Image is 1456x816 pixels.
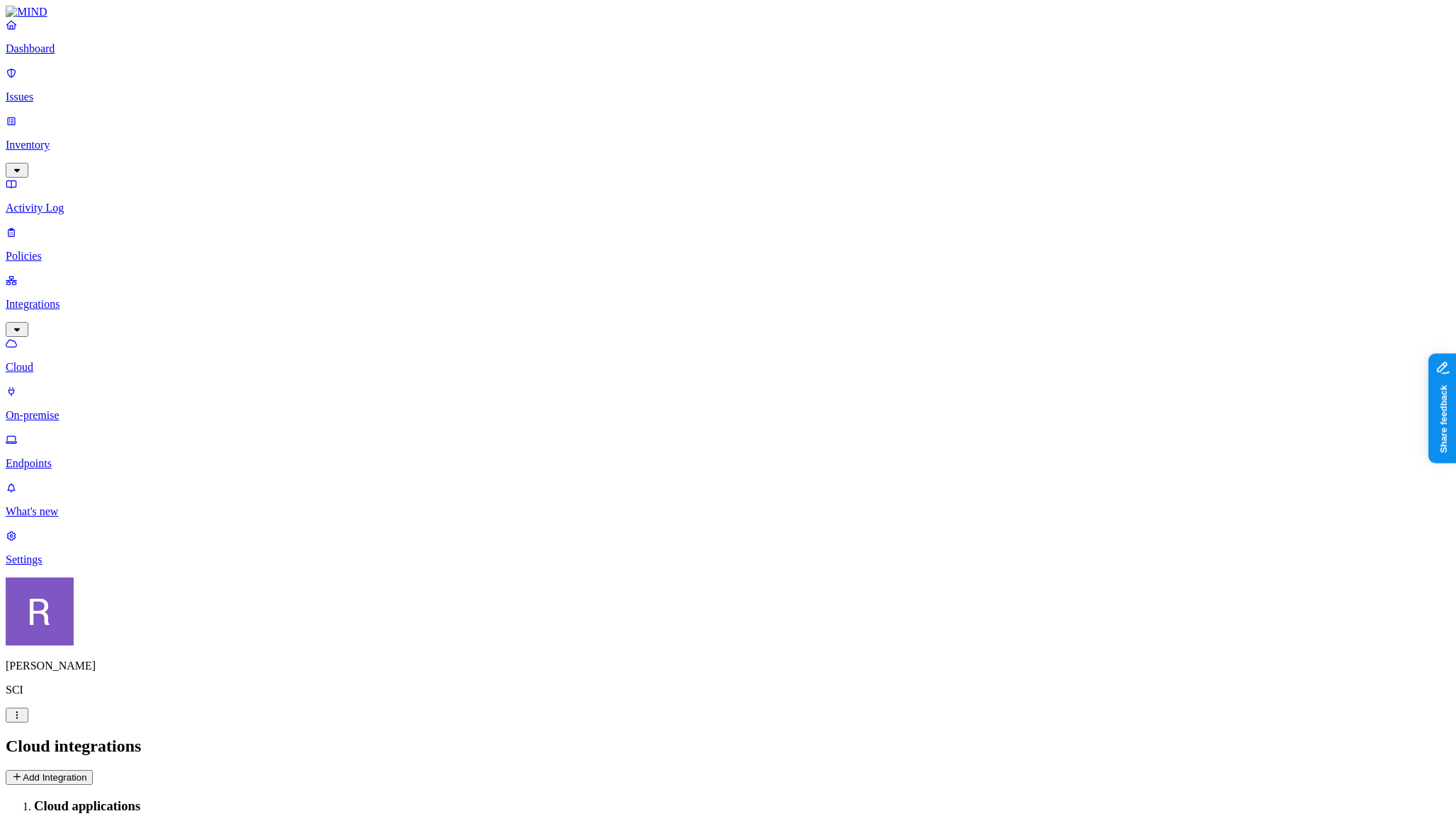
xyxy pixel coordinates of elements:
[6,202,1450,214] p: Activity Log
[6,553,1450,566] p: Settings
[6,433,1450,470] a: Endpoints
[6,298,1450,311] p: Integrations
[6,139,1450,151] p: Inventory
[6,505,1450,518] p: What's new
[6,385,1450,422] a: On-premise
[6,529,1450,566] a: Settings
[6,409,1450,422] p: On-premise
[6,115,1450,176] a: Inventory
[6,67,1450,103] a: Issues
[6,577,74,645] img: Rich Thompson
[6,660,1450,672] p: [PERSON_NAME]
[6,457,1450,470] p: Endpoints
[6,250,1450,263] p: Policies
[6,178,1450,214] a: Activity Log
[6,361,1450,374] p: Cloud
[6,91,1450,103] p: Issues
[6,684,1450,696] p: SCI
[6,337,1450,374] a: Cloud
[6,226,1450,263] a: Policies
[6,18,1450,55] a: Dashboard
[6,770,93,785] button: Add Integration
[6,6,1450,18] a: MIND
[6,274,1450,335] a: Integrations
[6,42,1450,55] p: Dashboard
[34,798,1450,814] h3: Cloud applications
[6,737,1450,756] h2: Cloud integrations
[6,481,1450,518] a: What's new
[6,6,47,18] img: MIND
